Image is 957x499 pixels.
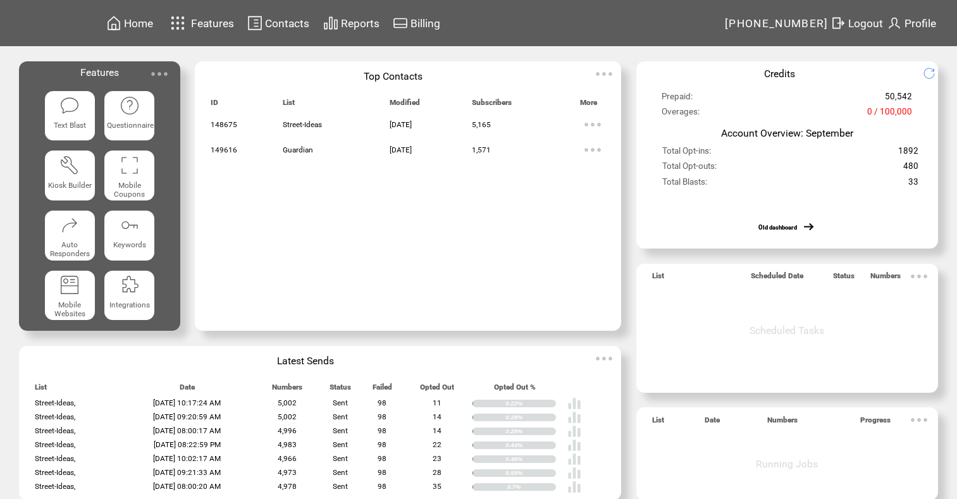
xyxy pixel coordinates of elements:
[35,440,75,449] span: Street-Ideas,
[153,468,221,477] span: [DATE] 09:21:33 AM
[505,400,556,407] div: 0.22%
[153,454,221,463] span: [DATE] 10:02:17 AM
[373,383,392,397] span: Failed
[35,426,75,435] span: Street-Ideas,
[472,120,491,129] span: 5,165
[906,407,932,433] img: ellypsis.svg
[247,15,262,31] img: contacts.svg
[120,95,140,116] img: questionnaire.svg
[35,468,75,477] span: Street-Ideas,
[870,271,901,286] span: Numbers
[113,240,146,249] span: Keywords
[420,383,454,397] span: Opted Out
[433,440,441,449] span: 22
[830,15,846,31] img: exit.svg
[885,92,912,107] span: 50,542
[393,15,408,31] img: creidtcard.svg
[59,155,80,175] img: tool%201.svg
[154,440,221,449] span: [DATE] 08:22:59 PM
[860,416,891,430] span: Progress
[705,416,720,430] span: Date
[341,17,380,30] span: Reports
[35,398,75,407] span: Street-Ideas,
[378,482,386,491] span: 98
[54,121,86,130] span: Text Blast
[662,161,717,176] span: Total Opt-outs:
[662,146,711,161] span: Total Opt-ins:
[35,482,75,491] span: Street-Ideas,
[867,107,912,122] span: 0 / 100,000
[104,271,154,321] a: Integrations
[725,17,829,30] span: [PHONE_NUMBER]
[35,454,75,463] span: Street-Ideas,
[378,398,386,407] span: 98
[505,428,556,435] div: 0.28%
[120,155,140,175] img: coupons.svg
[278,412,297,421] span: 5,002
[191,17,234,30] span: Features
[756,458,818,470] span: Running Jobs
[59,95,80,116] img: text-blast.svg
[333,412,348,421] span: Sent
[45,151,95,200] a: Kiosk Builder
[758,224,797,231] a: Old dashboard
[580,98,597,113] span: More
[45,211,95,261] a: Auto Responders
[104,13,155,33] a: Home
[109,300,150,309] span: Integrations
[48,181,92,190] span: Kiosk Builder
[591,61,617,87] img: ellypsis.svg
[505,455,556,463] div: 0.46%
[211,98,218,113] span: ID
[165,11,237,35] a: Features
[278,468,297,477] span: 4,973
[751,271,803,286] span: Scheduled Date
[898,146,918,161] span: 1892
[662,92,693,107] span: Prepaid:
[147,61,172,87] img: ellypsis.svg
[567,397,581,410] img: poll%20-%20white.svg
[180,383,195,397] span: Date
[472,145,491,154] span: 1,571
[120,274,140,295] img: integrations.svg
[848,17,883,30] span: Logout
[45,91,95,141] a: Text Blast
[580,137,605,163] img: ellypsis.svg
[567,466,581,480] img: poll%20-%20white.svg
[211,145,237,154] span: 149616
[567,424,581,438] img: poll%20-%20white.svg
[333,398,348,407] span: Sent
[721,127,853,139] span: Account Overview: September
[378,454,386,463] span: 98
[104,211,154,261] a: Keywords
[245,13,311,33] a: Contacts
[333,454,348,463] span: Sent
[272,383,302,397] span: Numbers
[378,440,386,449] span: 98
[505,469,556,477] div: 0.56%
[567,452,581,466] img: poll%20-%20white.svg
[59,215,80,235] img: auto-responders.svg
[333,440,348,449] span: Sent
[278,482,297,491] span: 4,978
[567,410,581,424] img: poll%20-%20white.svg
[390,98,420,113] span: Modified
[153,412,221,421] span: [DATE] 09:20:59 AM
[923,67,945,80] img: refresh.png
[378,426,386,435] span: 98
[833,271,855,286] span: Status
[378,412,386,421] span: 98
[887,15,902,31] img: profile.svg
[567,438,581,452] img: poll%20-%20white.svg
[277,355,334,367] span: Latest Sends
[278,398,297,407] span: 5,002
[433,412,441,421] span: 14
[390,120,412,129] span: [DATE]
[35,412,75,421] span: Street-Ideas,
[433,454,441,463] span: 23
[107,121,154,130] span: Questionnaire
[903,161,918,176] span: 480
[321,13,381,33] a: Reports
[433,468,441,477] span: 28
[767,416,798,430] span: Numbers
